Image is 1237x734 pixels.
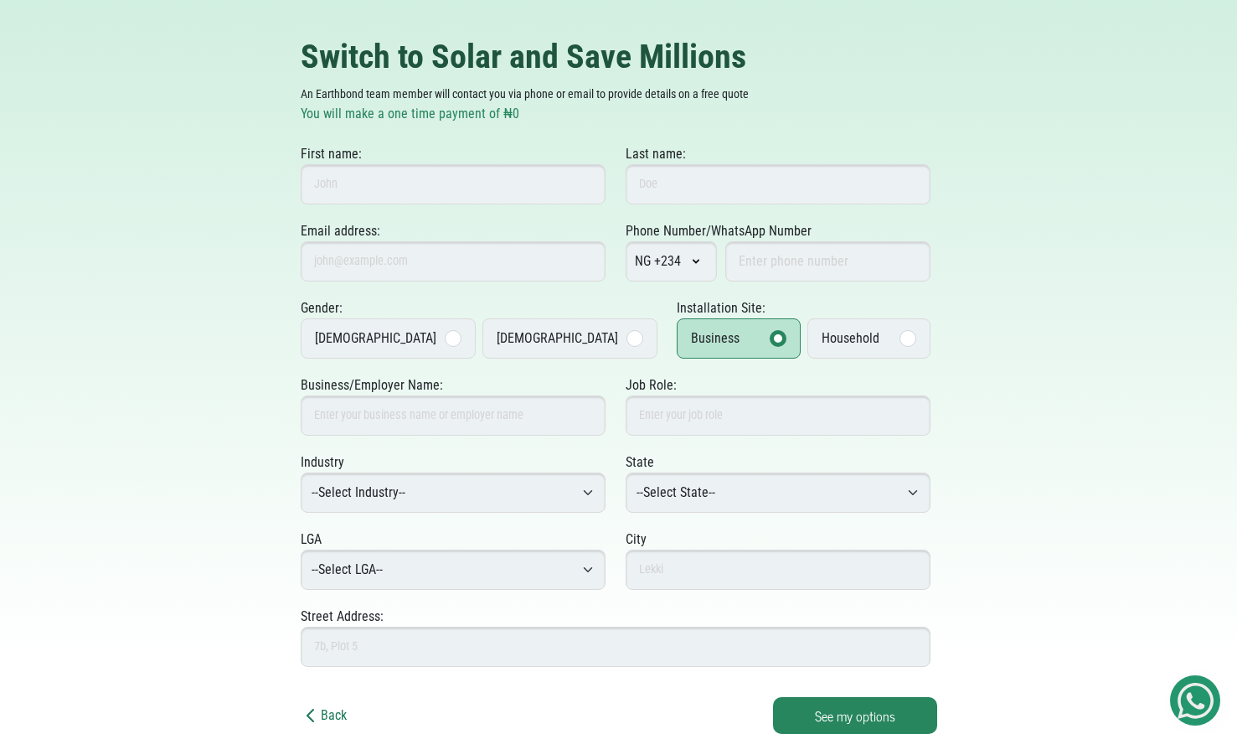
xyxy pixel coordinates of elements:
[301,37,937,77] h2: Switch to Solar and Save Millions
[773,697,937,734] button: See my options
[626,395,930,436] input: Enter your job role
[497,328,618,349] div: [DEMOGRAPHIC_DATA]
[301,707,347,723] a: Back
[626,221,812,241] label: Phone Number/WhatsApp Number
[301,241,606,282] input: john@example.com
[626,375,677,395] label: Job Role:
[301,607,384,627] label: Street Address:
[677,298,765,318] label: Installation Site:
[301,221,380,241] label: Email address:
[301,144,362,164] label: First name:
[301,298,343,318] label: Gender:
[822,328,879,349] div: Household
[301,395,606,436] input: Enter your business name or employer name
[626,144,686,164] label: Last name:
[626,452,654,473] label: State
[626,550,930,590] input: Lekki
[301,164,606,204] input: John
[691,328,740,349] div: Business
[626,164,930,204] input: Doe
[301,627,930,667] input: 7b, Plot 5
[626,530,647,550] label: City
[301,530,322,550] label: LGA
[725,241,930,282] input: Enter phone number
[1178,683,1214,719] img: Get Started On Earthbond Via Whatsapp
[315,328,436,349] div: [DEMOGRAPHIC_DATA]
[301,375,443,395] label: Business/Employer Name:
[301,87,749,101] small: An Earthbond team member will contact you via phone or email to provide details on a free quote
[301,104,937,124] p: You will make a one time payment of ₦0
[301,452,344,473] label: Industry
